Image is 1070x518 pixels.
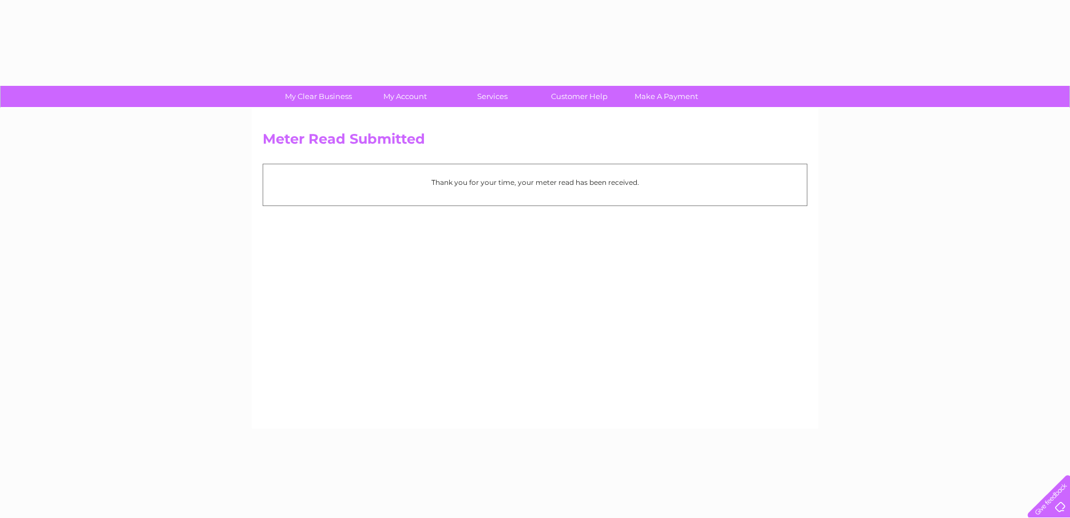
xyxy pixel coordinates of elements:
[532,86,627,107] a: Customer Help
[269,177,801,188] p: Thank you for your time, your meter read has been received.
[271,86,366,107] a: My Clear Business
[263,131,807,153] h2: Meter Read Submitted
[358,86,453,107] a: My Account
[445,86,540,107] a: Services
[619,86,714,107] a: Make A Payment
